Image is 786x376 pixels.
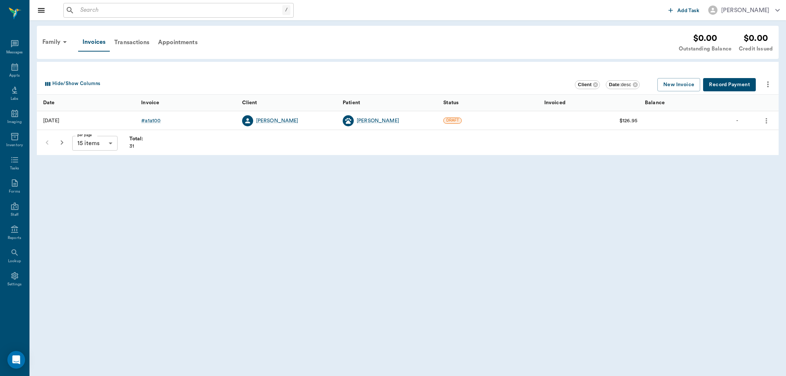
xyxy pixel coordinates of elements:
button: Record Payment [703,78,756,92]
a: Invoices [78,33,110,52]
div: Credit Issued [739,45,773,53]
div: Family [38,33,74,51]
button: Select columns [42,78,102,90]
div: - [736,117,738,124]
a: [PERSON_NAME] [357,117,399,124]
div: Status [443,92,458,113]
div: Balance [641,95,742,111]
button: New Invoice [657,78,700,92]
div: Date [43,92,55,113]
div: $0.00 [679,32,731,45]
div: Messages [6,50,23,55]
button: Sort [224,98,234,108]
a: Appointments [154,34,202,51]
button: Add Task [666,3,702,17]
b: Client [578,82,591,87]
button: more [762,78,774,91]
div: / [282,5,290,15]
button: Sort [727,98,738,108]
strong: Total: [129,136,143,141]
div: Invoiced [541,95,641,111]
div: Outstanding Balance [679,45,731,53]
a: #a1a100 [141,117,161,124]
button: Close drawer [34,3,49,18]
div: Invoiced [544,92,566,113]
div: 15 items [72,136,118,151]
span: DRAFT [444,118,461,123]
div: Date:desc [606,80,640,89]
button: Sort [526,98,536,108]
div: Date [37,95,137,111]
div: Labs [11,96,18,102]
div: $126.95 [619,117,637,124]
div: 31 [129,135,143,150]
button: Sort [425,98,436,108]
div: $0.00 [739,32,773,45]
div: Imaging [7,119,22,125]
button: more [761,115,772,127]
div: 10/06/25 [43,117,59,124]
button: Sort [123,98,133,108]
button: Sort [627,98,637,108]
b: Date [609,82,619,87]
div: Client [238,95,339,111]
div: Inventory [6,143,23,148]
div: Balance [645,92,665,113]
button: [PERSON_NAME] [702,3,786,17]
input: Search [77,5,282,15]
a: [PERSON_NAME] [256,117,298,124]
button: Sort [325,98,335,108]
div: Open Intercom Messenger [7,351,25,369]
button: Sort [764,98,775,108]
label: per page [77,133,92,138]
div: Client [242,92,257,113]
span: : desc [609,82,631,87]
div: Patient [343,92,360,113]
div: Appts [9,73,20,78]
div: Patient [339,95,440,111]
div: Invoice [137,95,238,111]
a: Transactions [110,34,154,51]
div: Client [575,80,600,89]
div: # a1a100 [141,117,161,124]
div: Invoice [141,92,159,113]
div: Status [440,95,540,111]
div: [PERSON_NAME] [721,6,769,15]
